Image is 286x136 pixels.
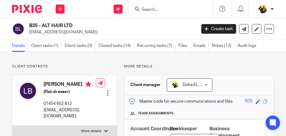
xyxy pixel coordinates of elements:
[12,64,117,69] p: Client contacts
[130,82,161,88] h3: Client manager
[44,89,96,95] h5: (Hairdresser)
[141,7,195,13] input: Search
[18,81,38,100] img: svg%3E
[12,5,42,13] img: Pixie
[81,129,101,134] p: More details
[137,40,175,52] a: Recurring tasks (7)
[44,107,96,119] p: [EMAIL_ADDRESS][DOMAIN_NAME]
[124,64,274,69] p: More details
[99,40,134,52] a: Closed tasks (14)
[12,40,28,52] a: Details
[212,40,235,52] a: Notes (12)
[170,126,197,131] span: Bookkeeper
[138,111,174,116] span: Team assignments
[44,81,96,89] h4: [PERSON_NAME]
[172,81,179,88] img: Doha-Starbridge.jpg
[44,101,96,107] p: 07454 952 812
[85,81,91,87] i: Primary
[129,98,233,104] p: Master code for secure communications and files
[178,40,190,52] a: Files
[130,126,178,131] span: Account Coordinator
[12,23,25,35] img: svg%3E
[183,83,211,87] span: Doha EL Hamid
[31,40,62,52] a: Open tasks (1)
[193,40,209,52] a: Emails
[238,40,259,52] a: Audit logs
[65,40,96,52] a: Client tasks (0)
[29,23,160,29] h2: B35 - ALT HAIR LTD
[201,24,236,34] a: Create task
[258,4,267,14] img: Yemi-Starbridge.jpg
[245,98,253,105] div: B35
[29,29,192,35] p: [EMAIL_ADDRESS][DOMAIN_NAME]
